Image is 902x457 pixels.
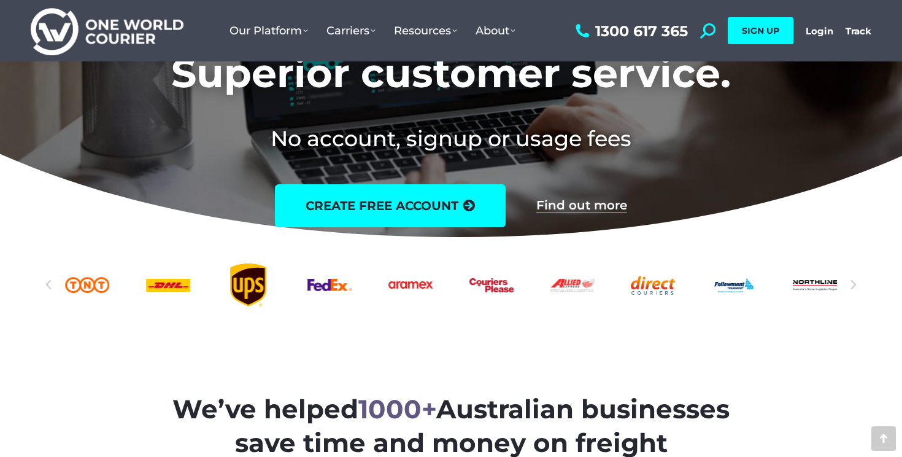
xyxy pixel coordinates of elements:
div: 10 / 25 [712,264,756,307]
div: 4 / 25 [227,264,271,307]
div: 7 / 25 [469,264,514,307]
div: 11 / 25 [793,264,837,307]
a: UPS logo [227,264,271,307]
a: Login [806,25,833,37]
a: TNT logo Australian freight company [65,264,109,307]
span: About [476,24,515,37]
a: 1300 617 365 [572,23,688,39]
div: 2 / 25 [65,264,109,307]
a: Aramex_logo [388,264,433,307]
span: 1000+ [358,393,436,425]
a: Find out more [536,199,627,213]
span: Carriers [326,24,376,37]
div: 3 / 25 [146,264,190,307]
a: Allied Express logo [550,264,595,307]
div: 6 / 25 [388,264,433,307]
h2: No account, signup or usage fees [68,123,835,154]
a: Couriers Please logo [469,264,514,307]
span: SIGN UP [742,25,779,36]
a: Northline logo [793,264,837,307]
div: 9 / 25 [631,264,676,307]
a: SIGN UP [728,17,793,44]
a: Resources [385,12,466,50]
a: Followmont transoirt web logo [712,264,756,307]
a: Our Platform [220,12,317,50]
span: Our Platform [229,24,308,37]
a: create free account [275,184,506,227]
a: DHl logo [146,264,190,307]
a: Direct Couriers logo [631,264,676,307]
a: Track [846,25,871,37]
img: One World Courier [31,6,183,56]
div: Slides [65,264,837,307]
div: 8 / 25 [550,264,595,307]
div: 5 / 25 [307,264,352,307]
a: About [466,12,525,50]
span: Resources [394,24,457,37]
a: Carriers [317,12,385,50]
a: FedEx logo [307,264,352,307]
